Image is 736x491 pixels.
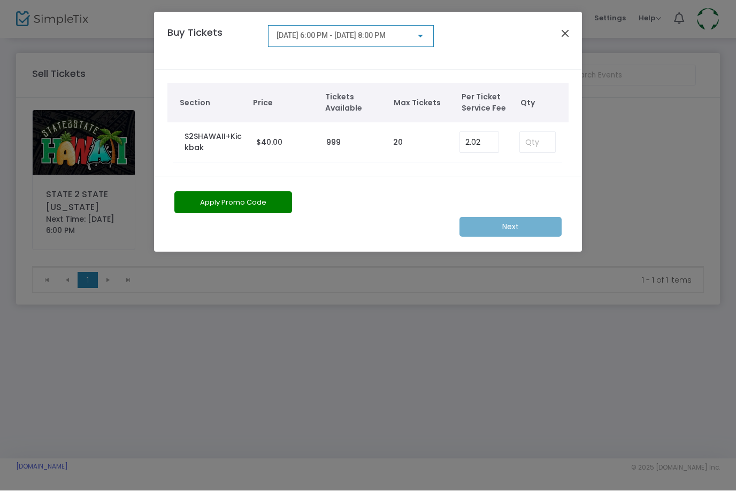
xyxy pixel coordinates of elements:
span: Max Tickets [394,98,451,109]
label: 999 [326,137,341,149]
span: [DATE] 6:00 PM - [DATE] 8:00 PM [277,32,386,40]
button: Apply Promo Code [174,192,292,214]
span: Qty [520,98,563,109]
span: Section [180,98,243,109]
input: Enter Service Fee [460,133,499,153]
button: Close [558,27,572,41]
span: Per Ticket Service Fee [462,92,515,114]
label: S2SHAWAII+Kickbak [185,131,246,154]
input: Qty [520,133,555,153]
label: 20 [393,137,403,149]
h4: Buy Tickets [162,26,263,56]
span: Tickets Available [325,92,383,114]
span: $40.00 [256,137,282,148]
span: Price [253,98,315,109]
